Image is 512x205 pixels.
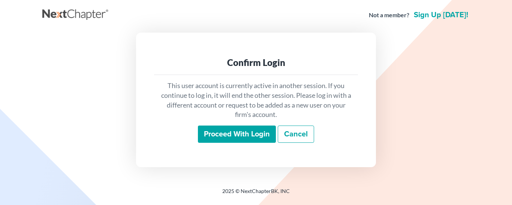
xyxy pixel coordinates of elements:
[369,11,409,19] strong: Not a member?
[412,11,470,19] a: Sign up [DATE]!
[278,126,314,143] a: Cancel
[198,126,276,143] input: Proceed with login
[160,57,352,69] div: Confirm Login
[160,81,352,120] p: This user account is currently active in another session. If you continue to log in, it will end ...
[42,187,470,201] div: 2025 © NextChapterBK, INC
